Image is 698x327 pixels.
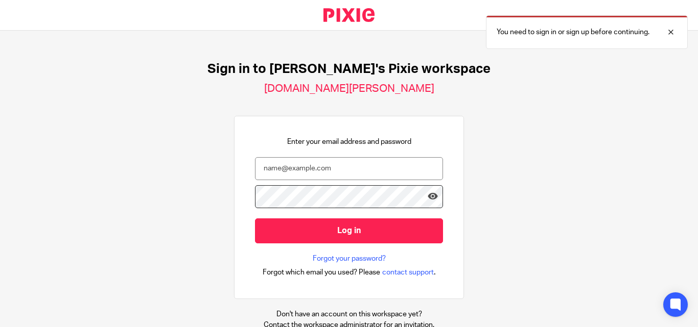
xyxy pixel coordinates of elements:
[313,254,386,264] a: Forgot your password?
[207,61,491,77] h1: Sign in to [PERSON_NAME]'s Pixie workspace
[255,157,443,180] input: name@example.com
[263,266,436,278] div: .
[255,218,443,243] input: Log in
[263,267,380,278] span: Forgot which email you used? Please
[497,27,649,37] p: You need to sign in or sign up before continuing.
[264,309,434,319] p: Don't have an account on this workspace yet?
[287,137,411,147] p: Enter your email address and password
[382,267,434,278] span: contact support
[264,82,434,95] h2: [DOMAIN_NAME][PERSON_NAME]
